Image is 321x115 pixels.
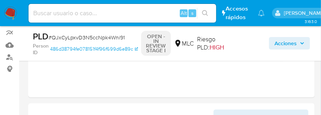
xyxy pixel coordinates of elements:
a: Notificaciones [258,10,265,16]
input: Buscar usuario o caso... [29,8,216,18]
span: # QJxCyLpxvD3N5ccNpk4Wni91 [48,34,125,41]
span: 3.163.0 [305,18,317,25]
b: PLD [33,30,48,42]
span: Alt [181,9,187,17]
p: OPEN - IN REVIEW STAGE I [141,31,171,56]
span: s [191,9,194,17]
a: 486d38794fe078151f4f96f699d6e89c [50,42,138,56]
span: Riesgo PLD: [197,35,224,52]
span: HIGH [210,43,224,52]
b: Person ID [33,42,48,56]
button: search-icon [197,8,213,19]
div: MLC [174,39,194,48]
span: Acciones [274,37,297,50]
button: Acciones [269,37,310,50]
span: Accesos rápidos [226,5,251,21]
